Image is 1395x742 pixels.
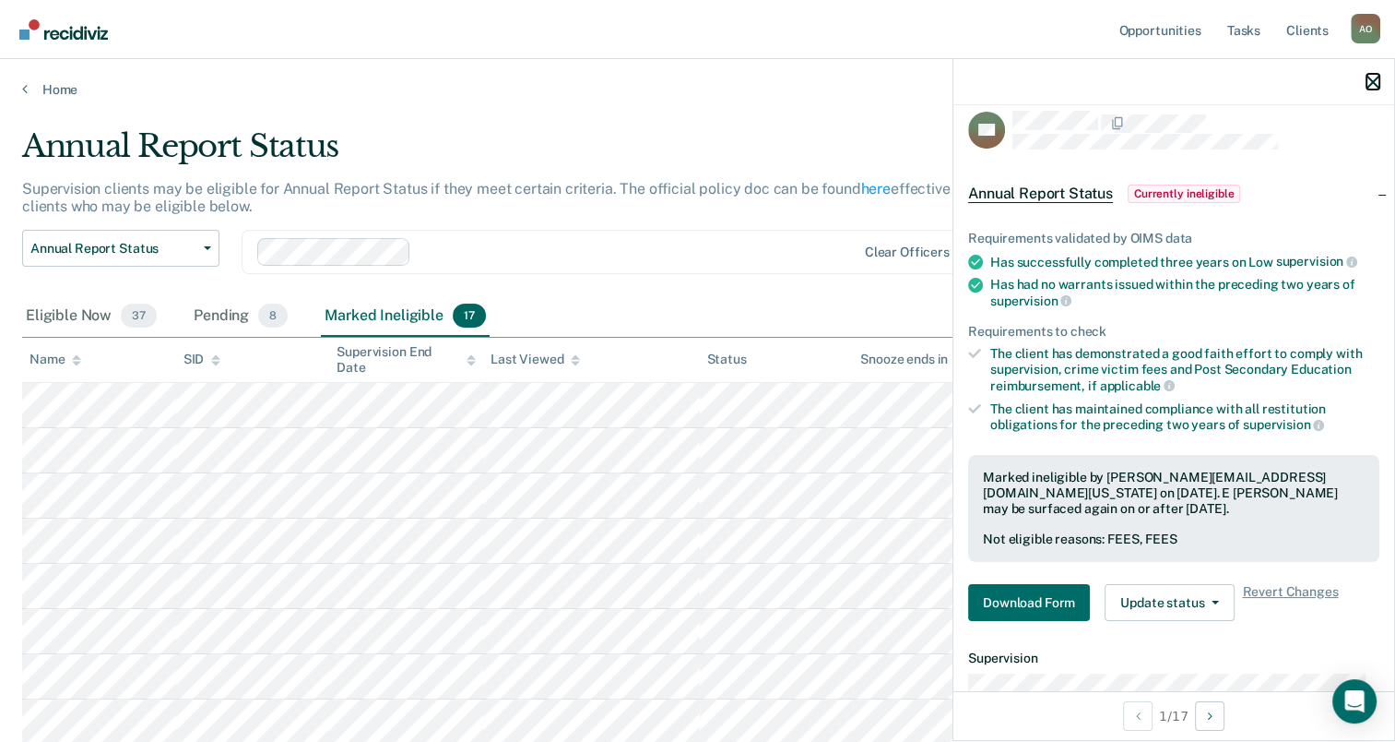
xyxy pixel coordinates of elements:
button: Next Opportunity [1195,701,1224,731]
span: 37 [121,304,157,328]
div: Snooze ends in [860,352,964,367]
div: The client has demonstrated a good faith effort to comply with supervision, crime victim fees and... [990,346,1379,393]
a: Navigate to form link [968,584,1097,621]
a: Home [22,81,1373,98]
span: 8 [258,304,288,328]
span: 17 [453,304,486,328]
span: supervision [1276,254,1357,269]
span: Revert Changes [1242,584,1338,621]
button: Update status [1105,584,1235,621]
div: Name [30,352,81,367]
div: Has successfully completed three years on Low [990,254,1379,270]
div: The client has maintained compliance with all restitution obligations for the preceding two years of [990,401,1379,433]
span: Annual Report Status [30,241,196,257]
div: Pending [190,296,291,337]
a: here [861,180,891,197]
button: Previous Opportunity [1123,701,1153,731]
div: Annual Report StatusCurrently ineligible [953,164,1394,223]
div: Status [707,352,747,367]
div: Supervision End Date [337,344,476,376]
span: supervision [990,293,1071,308]
div: A O [1351,14,1380,43]
button: Profile dropdown button [1351,14,1380,43]
div: Eligible Now [22,296,160,337]
div: Not eligible reasons: FEES, FEES [983,532,1365,547]
span: supervision [1243,417,1324,432]
div: SID [183,352,221,367]
div: Annual Report Status [22,127,1069,180]
div: 1 / 17 [953,691,1394,740]
div: Last Viewed [491,352,580,367]
span: applicable [1100,378,1175,393]
img: Recidiviz [19,19,108,40]
div: Requirements validated by OIMS data [968,231,1379,246]
div: Marked ineligible by [PERSON_NAME][EMAIL_ADDRESS][DOMAIN_NAME][US_STATE] on [DATE]. E [PERSON_NAM... [983,470,1365,516]
div: Marked Ineligible [321,296,489,337]
div: Requirements to check [968,324,1379,340]
div: Open Intercom Messenger [1332,679,1377,724]
p: Supervision clients may be eligible for Annual Report Status if they meet certain criteria. The o... [22,180,1055,215]
div: Clear officers [865,245,950,260]
button: Download Form [968,584,1090,621]
div: Has had no warrants issued within the preceding two years of [990,277,1379,308]
dt: Supervision [968,651,1379,666]
span: Annual Report Status [968,185,1113,203]
span: Currently ineligible [1128,185,1241,203]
